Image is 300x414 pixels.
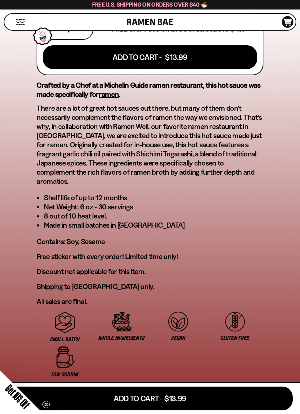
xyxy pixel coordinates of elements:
[171,335,185,341] span: Vegan
[52,372,79,378] span: Low Sodium
[98,335,145,341] span: Whole Ingredients
[44,193,263,202] li: Shelf life of up to 12 months
[37,81,260,99] strong: Crafted by a Chef at a Michelin Guide ramen restaurant, this hot sauce was made specifically for .
[92,1,208,8] span: Free U.S. Shipping on Orders over $40 🍜
[3,382,32,411] span: Get 10% Off
[37,237,105,246] span: Contains: Soy, Sesame
[44,221,263,230] li: Made in small batches in [GEOGRAPHIC_DATA]
[37,104,262,186] span: There are a lot of great hot sauces out there, but many of them don’t necessarily complement the ...
[99,90,119,99] span: ramen
[37,252,178,261] span: Free sticker with every order! Limited time only!
[15,19,25,25] button: Mobile Menu Trigger
[37,282,154,291] span: Shipping to [GEOGRAPHIC_DATA] only.
[44,212,263,221] li: 8 out of 10 heat level.
[37,267,146,276] span: Discount not applicable for this item.
[221,335,250,341] span: Gluten Free
[44,202,263,212] li: Net Weight: 6 oz - 30 servings
[7,387,293,410] button: Add To Cart - $13.99
[43,45,257,69] button: Add To Cart - $13.99
[42,401,50,408] button: Close teaser
[50,337,80,343] span: Small Batch
[37,297,263,306] p: All sales are final.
